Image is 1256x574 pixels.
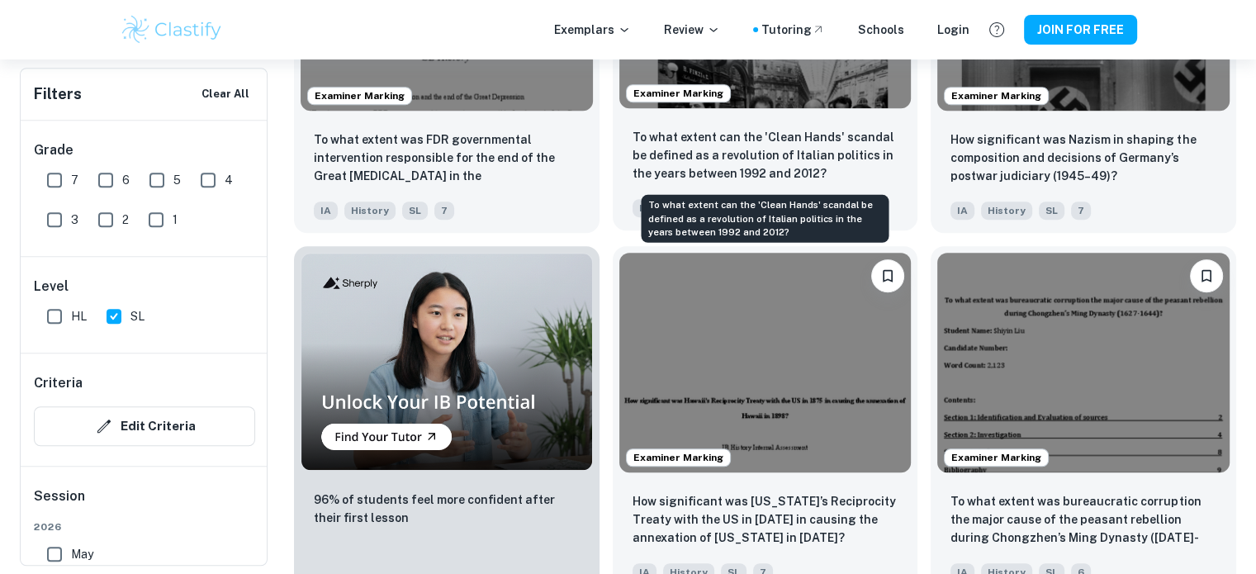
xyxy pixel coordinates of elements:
span: Examiner Marking [308,88,411,103]
img: Thumbnail [301,253,593,470]
a: Schools [858,21,904,39]
span: SL [1039,202,1064,220]
p: Exemplars [554,21,631,39]
span: Examiner Marking [627,86,730,101]
img: History IA example thumbnail: To what extent was bureaucratic corrupti [937,253,1230,472]
button: Help and Feedback [983,16,1011,44]
p: To what extent was FDR governmental intervention responsible for the end of the Great Depression ... [314,130,580,187]
div: To what extent can the 'Clean Hands' scandal be defined as a revolution of Italian politics in th... [641,195,889,243]
p: Review [664,21,720,39]
span: 7 [1071,202,1091,220]
span: Examiner Marking [945,450,1048,465]
h6: Level [34,277,255,296]
span: May [71,545,93,563]
p: 96% of students feel more confident after their first lesson [314,491,580,527]
span: History [344,202,396,220]
h6: Session [34,486,255,519]
span: 7 [434,202,454,220]
span: 6 [122,171,130,189]
p: To what extent can the 'Clean Hands' scandal be defined as a revolution of Italian politics in th... [633,128,898,183]
button: JOIN FOR FREE [1024,15,1137,45]
span: 2 [122,211,129,229]
img: History IA example thumbnail: How significant was Hawaii’s Reciprocity [619,253,912,472]
span: 4 [225,171,233,189]
span: 2026 [34,519,255,534]
span: SL [402,202,428,220]
span: Examiner Marking [627,450,730,465]
span: Examiner Marking [945,88,1048,103]
span: IA [950,202,974,220]
p: To what extent was bureaucratic corruption the major cause of the peasant rebellion during Chongz... [950,492,1216,548]
p: How significant was Nazism in shaping the composition and decisions of Germany’s postwar judiciar... [950,130,1216,185]
span: SL [130,307,145,325]
button: Clear All [197,82,254,107]
a: Tutoring [761,21,825,39]
a: Login [937,21,969,39]
span: 3 [71,211,78,229]
img: Clastify logo [120,13,225,46]
span: IA [633,199,656,217]
span: 1 [173,211,178,229]
button: Edit Criteria [34,406,255,446]
button: Please log in to bookmark exemplars [1190,259,1223,292]
h6: Criteria [34,373,83,393]
span: 5 [173,171,181,189]
h6: Grade [34,140,255,160]
span: IA [314,202,338,220]
span: HL [71,307,87,325]
h6: Filters [34,83,82,106]
span: History [981,202,1032,220]
button: Please log in to bookmark exemplars [871,259,904,292]
span: 7 [71,171,78,189]
p: How significant was Hawaii’s Reciprocity Treaty with the US in 1875 in causing the annexation of ... [633,492,898,547]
